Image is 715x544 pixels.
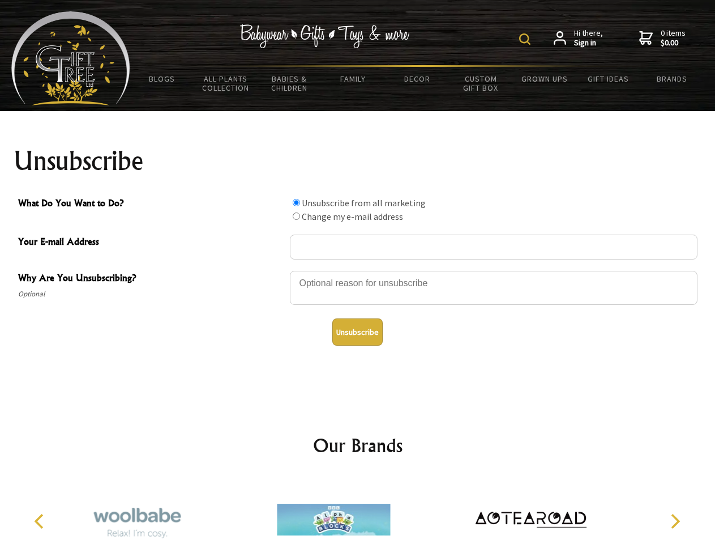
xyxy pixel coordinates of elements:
[640,67,704,91] a: Brands
[449,67,513,100] a: Custom Gift Box
[322,67,386,91] a: Family
[661,38,686,48] strong: $0.00
[554,28,603,48] a: Hi there,Sign in
[302,211,403,222] label: Change my e-mail address
[639,28,686,48] a: 0 items$0.00
[240,24,410,48] img: Babywear - Gifts - Toys & more
[28,509,53,534] button: Previous
[18,271,284,287] span: Why Are You Unsubscribing?
[302,197,426,209] label: Unsubscribe from all marketing
[14,147,702,175] h1: Unsubscribe
[661,28,686,48] span: 0 items
[258,67,322,100] a: Babies & Children
[576,67,640,91] a: Gift Ideas
[293,212,300,220] input: What Do You Want to Do?
[194,67,258,100] a: All Plants Collection
[662,509,687,534] button: Next
[332,318,383,346] button: Unsubscribe
[18,287,284,301] span: Optional
[385,67,449,91] a: Decor
[23,432,693,459] h2: Our Brands
[574,28,603,48] span: Hi there,
[293,199,300,206] input: What Do You Want to Do?
[130,67,194,91] a: BLOGS
[290,271,697,305] textarea: Why Are You Unsubscribing?
[519,33,530,45] img: product search
[574,38,603,48] strong: Sign in
[18,196,284,212] span: What Do You Want to Do?
[11,11,130,105] img: Babyware - Gifts - Toys and more...
[512,67,576,91] a: Grown Ups
[18,235,284,251] span: Your E-mail Address
[290,235,697,260] input: Your E-mail Address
